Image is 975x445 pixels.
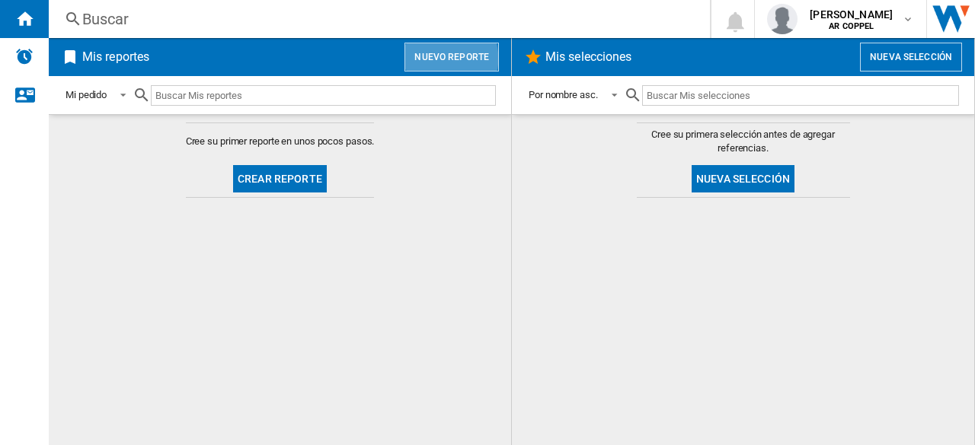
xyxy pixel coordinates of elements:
[829,21,874,31] b: AR COPPEL
[692,165,794,192] button: Nueva selección
[810,7,893,22] span: [PERSON_NAME]
[529,89,598,100] div: Por nombre asc.
[186,135,375,148] span: Cree su primer reporte en unos pocos pasos.
[860,43,962,72] button: Nueva selección
[542,43,635,72] h2: Mis selecciones
[79,43,152,72] h2: Mis reportes
[233,165,327,192] button: Crear reporte
[404,43,499,72] button: Nuevo reporte
[82,8,670,30] div: Buscar
[767,4,798,34] img: profile.jpg
[15,47,34,65] img: alerts-logo.svg
[151,85,496,106] input: Buscar Mis reportes
[637,128,850,155] span: Cree su primera selección antes de agregar referencias.
[66,89,107,100] div: Mi pedido
[642,85,959,106] input: Buscar Mis selecciones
